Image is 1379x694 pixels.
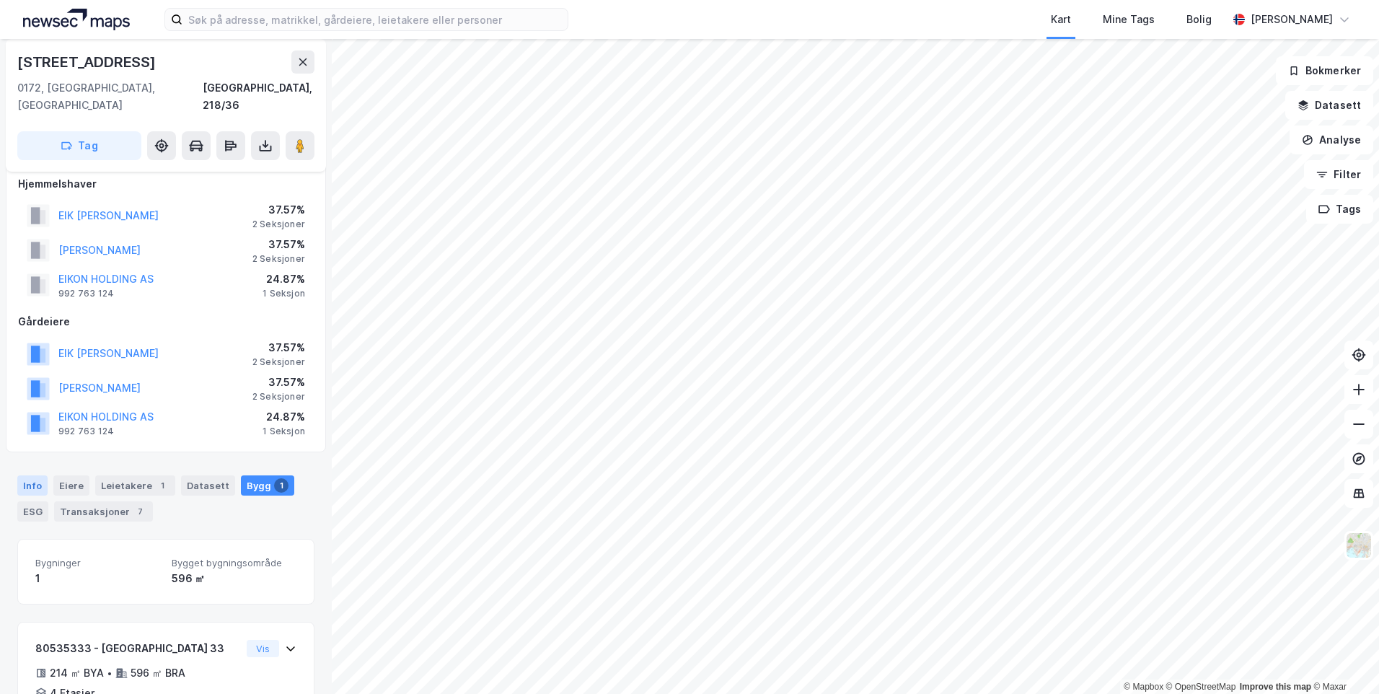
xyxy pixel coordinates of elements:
div: Kontrollprogram for chat [1307,625,1379,694]
button: Datasett [1285,91,1373,120]
div: 37.57% [252,374,305,391]
div: Eiere [53,475,89,496]
div: [PERSON_NAME] [1251,11,1333,28]
a: OpenStreetMap [1166,682,1236,692]
div: 596 ㎡ [172,570,296,587]
input: Søk på adresse, matrikkel, gårdeiere, leietakere eller personer [182,9,568,30]
span: Bygget bygningsområde [172,557,296,569]
div: 2 Seksjoner [252,219,305,230]
button: Bokmerker [1276,56,1373,85]
div: Bolig [1186,11,1212,28]
button: Tags [1306,195,1373,224]
div: 214 ㎡ BYA [50,664,104,682]
div: 7 [133,504,147,519]
div: 1 Seksjon [263,288,305,299]
button: Vis [247,640,279,657]
div: Leietakere [95,475,175,496]
div: 37.57% [252,236,305,253]
div: 24.87% [263,408,305,426]
a: Improve this map [1240,682,1311,692]
iframe: Chat Widget [1307,625,1379,694]
div: Mine Tags [1103,11,1155,28]
div: ESG [17,501,48,522]
div: 1 Seksjon [263,426,305,437]
div: 992 763 124 [58,288,114,299]
span: Bygninger [35,557,160,569]
div: Bygg [241,475,294,496]
div: [GEOGRAPHIC_DATA], 218/36 [203,79,314,114]
div: 0172, [GEOGRAPHIC_DATA], [GEOGRAPHIC_DATA] [17,79,203,114]
div: Gårdeiere [18,313,314,330]
div: Info [17,475,48,496]
div: [STREET_ADDRESS] [17,50,159,74]
div: 2 Seksjoner [252,391,305,403]
div: Transaksjoner [54,501,153,522]
div: 1 [155,478,169,493]
div: Datasett [181,475,235,496]
div: Kart [1051,11,1071,28]
div: 37.57% [252,201,305,219]
div: 80535333 - [GEOGRAPHIC_DATA] 33 [35,640,241,657]
button: Analyse [1290,126,1373,154]
div: • [107,667,113,679]
div: 1 [35,570,160,587]
div: 992 763 124 [58,426,114,437]
div: 596 ㎡ BRA [131,664,185,682]
img: logo.a4113a55bc3d86da70a041830d287a7e.svg [23,9,130,30]
div: 2 Seksjoner [252,253,305,265]
div: Hjemmelshaver [18,175,314,193]
button: Tag [17,131,141,160]
a: Mapbox [1124,682,1163,692]
div: 1 [274,478,288,493]
button: Filter [1304,160,1373,189]
div: 24.87% [263,271,305,288]
div: 2 Seksjoner [252,356,305,368]
div: 37.57% [252,339,305,356]
img: Z [1345,532,1373,559]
